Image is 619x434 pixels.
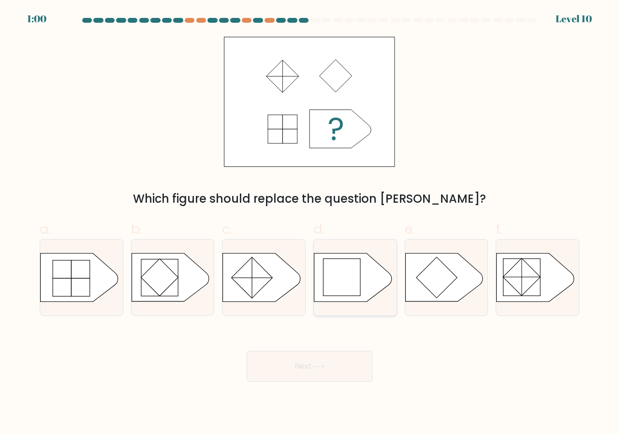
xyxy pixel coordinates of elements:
span: d. [313,220,325,239]
span: b. [131,220,143,239]
span: e. [405,220,415,239]
div: 1:00 [27,12,46,26]
div: Level 10 [556,12,592,26]
span: a. [40,220,51,239]
span: c. [222,220,233,239]
div: Which figure should replace the question [PERSON_NAME]? [45,190,574,208]
span: f. [496,220,502,239]
button: Next [247,351,372,382]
